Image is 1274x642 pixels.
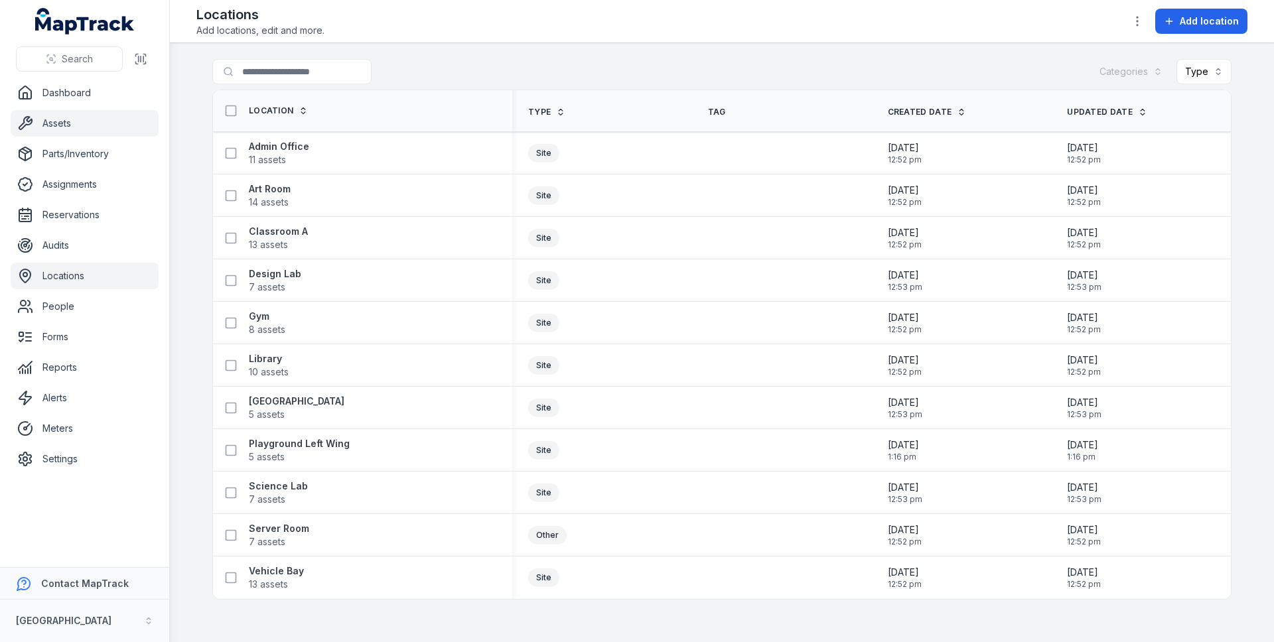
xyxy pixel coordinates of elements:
[708,107,726,117] span: Tag
[249,437,350,450] strong: Playground Left Wing
[249,267,301,294] a: Design Lab7 assets
[249,238,288,251] span: 13 assets
[888,311,922,324] span: [DATE]
[249,225,308,238] strong: Classroom A
[1176,59,1232,84] button: Type
[888,269,922,282] span: [DATE]
[888,107,952,117] span: Created Date
[888,184,922,208] time: 15/10/2025, 12:52:48 pm
[249,281,285,294] span: 7 assets
[1067,396,1101,420] time: 15/10/2025, 12:53:01 pm
[1067,579,1101,590] span: 12:52 pm
[888,226,922,250] time: 15/10/2025, 12:52:35 pm
[11,446,159,472] a: Settings
[1067,107,1147,117] a: Updated Date
[35,8,135,34] a: MapTrack
[249,105,308,116] a: Location
[196,24,324,37] span: Add locations, edit and more.
[11,171,159,198] a: Assignments
[888,353,922,367] span: [DATE]
[1067,269,1101,292] time: 15/10/2025, 12:53:05 pm
[888,494,922,505] span: 12:53 pm
[1067,226,1101,239] span: [DATE]
[888,324,922,335] span: 12:52 pm
[249,578,288,591] span: 13 assets
[528,229,559,247] div: Site
[62,52,93,66] span: Search
[888,396,922,409] span: [DATE]
[1067,155,1101,165] span: 12:52 pm
[11,80,159,106] a: Dashboard
[249,140,309,166] a: Admin Office11 assets
[1067,269,1101,282] span: [DATE]
[1067,396,1101,409] span: [DATE]
[249,480,308,493] strong: Science Lab
[1067,324,1101,335] span: 12:52 pm
[1067,311,1101,324] span: [DATE]
[249,153,286,166] span: 11 assets
[249,323,285,336] span: 8 assets
[11,354,159,381] a: Reports
[888,107,967,117] a: Created Date
[888,396,922,420] time: 15/10/2025, 12:53:01 pm
[888,269,922,292] time: 15/10/2025, 12:53:05 pm
[249,395,344,408] strong: [GEOGRAPHIC_DATA]
[1067,353,1101,377] time: 15/10/2025, 12:52:57 pm
[888,438,919,462] time: 15/10/2025, 1:16:48 pm
[249,182,291,196] strong: Art Room
[528,399,559,417] div: Site
[249,196,289,209] span: 14 assets
[1067,141,1101,165] time: 15/10/2025, 12:52:40 pm
[11,263,159,289] a: Locations
[249,310,285,336] a: Gym8 assets
[528,107,565,117] a: Type
[1067,438,1098,462] time: 15/10/2025, 1:16:48 pm
[249,365,289,379] span: 10 assets
[528,107,551,117] span: Type
[1067,566,1101,579] span: [DATE]
[888,438,919,452] span: [DATE]
[888,579,922,590] span: 12:52 pm
[528,483,559,502] div: Site
[1067,367,1101,377] span: 12:52 pm
[11,415,159,442] a: Meters
[888,155,922,165] span: 12:52 pm
[11,110,159,137] a: Assets
[41,578,129,589] strong: Contact MapTrack
[11,232,159,259] a: Audits
[888,481,922,505] time: 15/10/2025, 12:53:09 pm
[888,184,922,197] span: [DATE]
[1067,184,1101,197] span: [DATE]
[249,480,308,506] a: Science Lab7 assets
[888,141,922,165] time: 15/10/2025, 12:52:40 pm
[249,267,301,281] strong: Design Lab
[249,352,289,379] a: Library10 assets
[249,522,309,535] strong: Server Room
[528,271,559,290] div: Site
[888,537,922,547] span: 12:52 pm
[888,481,922,494] span: [DATE]
[888,523,922,547] time: 15/10/2025, 12:52:09 pm
[249,564,304,591] a: Vehicle Bay13 assets
[11,202,159,228] a: Reservations
[1067,494,1101,505] span: 12:53 pm
[1067,523,1101,547] time: 15/10/2025, 12:52:09 pm
[888,353,922,377] time: 15/10/2025, 12:52:57 pm
[11,324,159,350] a: Forms
[249,105,293,116] span: Location
[888,452,919,462] span: 1:16 pm
[528,314,559,332] div: Site
[528,441,559,460] div: Site
[888,197,922,208] span: 12:52 pm
[1067,523,1101,537] span: [DATE]
[888,566,922,590] time: 15/10/2025, 12:52:44 pm
[1067,452,1098,462] span: 1:16 pm
[1067,353,1101,367] span: [DATE]
[888,367,922,377] span: 12:52 pm
[1067,197,1101,208] span: 12:52 pm
[1067,107,1133,117] span: Updated Date
[249,564,304,578] strong: Vehicle Bay
[528,526,567,545] div: Other
[528,186,559,205] div: Site
[249,310,285,323] strong: Gym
